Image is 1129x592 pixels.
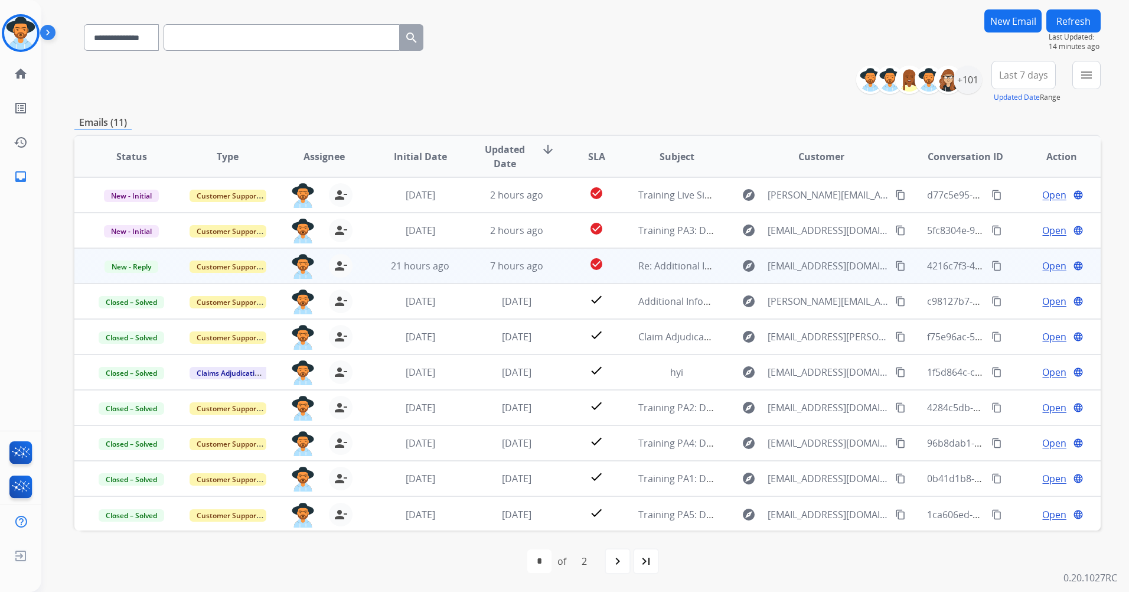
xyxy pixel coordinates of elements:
button: Updated Date [994,93,1040,102]
span: [DATE] [502,472,531,485]
span: [DATE] [502,330,531,343]
span: Open [1042,401,1066,415]
span: [DATE] [502,366,531,379]
span: Training PA3: Do Not Assign ([PERSON_NAME]) [638,224,844,237]
mat-icon: content_copy [991,331,1002,342]
mat-icon: person_remove [334,294,348,308]
span: 2 hours ago [490,224,543,237]
span: Customer Support [190,190,266,202]
mat-icon: inbox [14,170,28,184]
span: 1ca606ed-158c-4e31-b485-6a319d090e3e [927,508,1110,521]
mat-icon: language [1073,225,1084,236]
mat-icon: content_copy [991,261,1002,271]
span: Initial Date [394,149,447,164]
mat-icon: language [1073,331,1084,342]
mat-icon: language [1073,402,1084,413]
span: Customer Support [190,509,266,522]
span: Assignee [304,149,345,164]
span: Last 7 days [999,73,1048,77]
span: Training PA5: Do Not Assign ([PERSON_NAME]) [638,508,844,521]
span: Training PA1: Do Not Assign ([PERSON_NAME]) [638,472,844,485]
span: Open [1042,471,1066,486]
mat-icon: language [1073,438,1084,448]
span: 14 minutes ago [1049,42,1101,51]
img: agent-avatar [291,467,315,492]
mat-icon: check [589,506,603,520]
span: [DATE] [406,224,435,237]
span: [EMAIL_ADDRESS][DOMAIN_NAME] [768,508,889,522]
mat-icon: content_copy [991,438,1002,448]
span: Range [994,92,1061,102]
mat-icon: person_remove [334,223,348,238]
span: Customer Support [190,296,266,308]
span: Open [1042,223,1066,238]
span: Closed – Solved [99,367,164,379]
span: SLA [588,149,605,164]
span: Closed – Solved [99,331,164,344]
mat-icon: explore [742,294,756,308]
span: [DATE] [406,472,435,485]
span: Type [217,149,239,164]
mat-icon: content_copy [991,473,1002,484]
mat-icon: content_copy [991,509,1002,520]
img: agent-avatar [291,254,315,279]
span: [PERSON_NAME][EMAIL_ADDRESS][PERSON_NAME][DOMAIN_NAME] [768,188,889,202]
span: 5fc8304e-9cb4-4a33-a890-9a1e21e1ec66 [927,224,1105,237]
mat-icon: person_remove [334,401,348,415]
mat-icon: check [589,434,603,448]
mat-icon: check_circle [589,222,603,236]
p: Emails (11) [74,115,132,130]
img: avatar [4,17,37,50]
span: New - Reply [105,261,158,273]
mat-icon: content_copy [895,296,906,307]
span: Open [1042,294,1066,308]
span: Additional Information Needed [638,295,776,308]
span: 0b41d1b8-7bd4-42ce-81ce-0fe811582f56 [927,472,1106,485]
span: Customer Support [190,331,266,344]
span: Open [1042,508,1066,522]
mat-icon: check_circle [589,257,603,271]
mat-icon: content_copy [895,225,906,236]
mat-icon: last_page [639,554,653,568]
mat-icon: content_copy [991,296,1002,307]
mat-icon: explore [742,188,756,202]
span: hyi [670,366,683,379]
span: 4284c5db-d7d3-4cec-b849-4d41c082ec9a [927,401,1110,414]
mat-icon: content_copy [895,190,906,200]
mat-icon: content_copy [895,331,906,342]
img: agent-avatar [291,290,315,314]
mat-icon: check [589,363,603,378]
mat-icon: navigate_next [611,554,625,568]
mat-icon: check [589,399,603,413]
mat-icon: content_copy [895,261,906,271]
mat-icon: person_remove [334,508,348,522]
span: [DATE] [502,295,531,308]
mat-icon: language [1073,296,1084,307]
mat-icon: content_copy [895,402,906,413]
img: agent-avatar [291,325,315,350]
span: 21 hours ago [391,259,449,272]
mat-icon: explore [742,223,756,238]
span: [DATE] [406,188,435,201]
mat-icon: language [1073,473,1084,484]
mat-icon: content_copy [895,438,906,448]
mat-icon: check_circle [589,186,603,200]
mat-icon: person_remove [334,436,348,450]
p: 0.20.1027RC [1063,571,1117,585]
span: Training Live Sim: Do Not Assign ([PERSON_NAME]) [638,188,863,201]
span: [DATE] [406,366,435,379]
th: Action [1004,136,1101,177]
span: Customer Support [190,438,266,450]
img: agent-avatar [291,360,315,385]
mat-icon: person_remove [334,330,348,344]
span: Last Updated: [1049,32,1101,42]
mat-icon: explore [742,401,756,415]
div: of [557,554,566,568]
span: [EMAIL_ADDRESS][DOMAIN_NAME] [768,471,889,486]
mat-icon: content_copy [991,367,1002,378]
img: agent-avatar [291,503,315,528]
mat-icon: history [14,135,28,149]
span: 7 hours ago [490,259,543,272]
button: New Email [984,9,1042,32]
span: [EMAIL_ADDRESS][DOMAIN_NAME] [768,436,889,450]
